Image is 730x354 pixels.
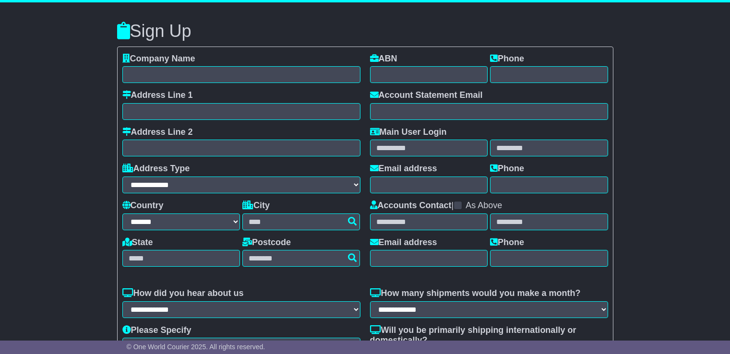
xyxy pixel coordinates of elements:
label: Address Line 1 [122,90,193,101]
label: ABN [370,54,397,64]
label: Company Name [122,54,195,64]
label: Address Line 2 [122,127,193,138]
label: Please Specify [122,325,191,336]
label: Accounts Contact [370,201,452,211]
label: Phone [490,237,524,248]
label: Address Type [122,164,190,174]
label: Phone [490,164,524,174]
label: City [242,201,270,211]
label: Postcode [242,237,291,248]
label: As Above [466,201,502,211]
label: Email address [370,164,437,174]
label: Phone [490,54,524,64]
label: Will you be primarily shipping internationally or domestically? [370,325,608,346]
label: Account Statement Email [370,90,483,101]
h3: Sign Up [117,22,613,41]
label: State [122,237,153,248]
label: Main User Login [370,127,447,138]
span: © One World Courier 2025. All rights reserved. [127,343,265,351]
label: How did you hear about us [122,288,244,299]
label: Country [122,201,164,211]
div: | [370,201,608,213]
label: How many shipments would you make a month? [370,288,581,299]
label: Email address [370,237,437,248]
